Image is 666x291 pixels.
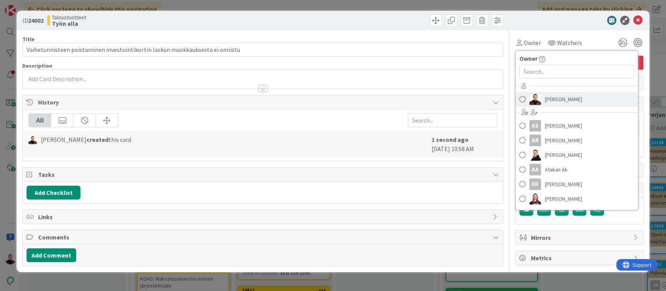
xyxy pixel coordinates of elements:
img: HP [529,193,541,205]
div: ER [529,178,541,190]
span: Watchers [557,38,582,47]
a: JH[PERSON_NAME] [516,206,638,221]
div: AS [529,120,541,131]
span: Support [16,1,35,10]
a: AN[PERSON_NAME] [516,148,638,162]
span: Taloustuotteet [52,14,86,20]
span: Owner [519,54,537,63]
input: type card name here... [22,43,503,57]
span: Atakan Ak [545,164,568,175]
div: [DATE] 10:58 AM [432,135,497,153]
span: Owner [524,38,541,47]
span: [PERSON_NAME] [545,120,582,131]
span: [PERSON_NAME] [545,149,582,161]
a: AAAtakan Ak [516,162,638,177]
a: AS[PERSON_NAME] [516,118,638,133]
b: Työn alla [52,20,86,27]
a: AA[PERSON_NAME] [516,92,638,106]
a: ER[PERSON_NAME] [516,177,638,191]
span: Mirrors [531,233,629,242]
span: [PERSON_NAME] [545,93,582,105]
img: AN [529,149,541,161]
span: [PERSON_NAME] [545,193,582,205]
input: Search... [408,113,497,127]
div: AA [529,164,541,175]
b: 24002 [28,17,43,24]
span: Comments [38,233,489,242]
img: AA [529,93,541,105]
span: [PERSON_NAME] this card [41,135,131,144]
span: Links [38,212,489,221]
span: Metrics [531,253,629,263]
span: Tasks [38,170,489,179]
img: AA [28,136,37,144]
b: created [87,136,108,143]
button: Add Checklist [27,186,80,200]
span: Description [22,62,52,69]
input: Search... [519,65,634,78]
div: All [29,114,51,127]
a: AR[PERSON_NAME] [516,133,638,148]
label: Title [22,36,35,43]
span: History [38,98,489,107]
span: ID [22,16,43,25]
div: AR [529,135,541,146]
b: 1 second ago [432,136,469,143]
span: [PERSON_NAME] [545,135,582,146]
button: Add Comment [27,248,76,262]
span: [PERSON_NAME] [545,178,582,190]
a: HP[PERSON_NAME] [516,191,638,206]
